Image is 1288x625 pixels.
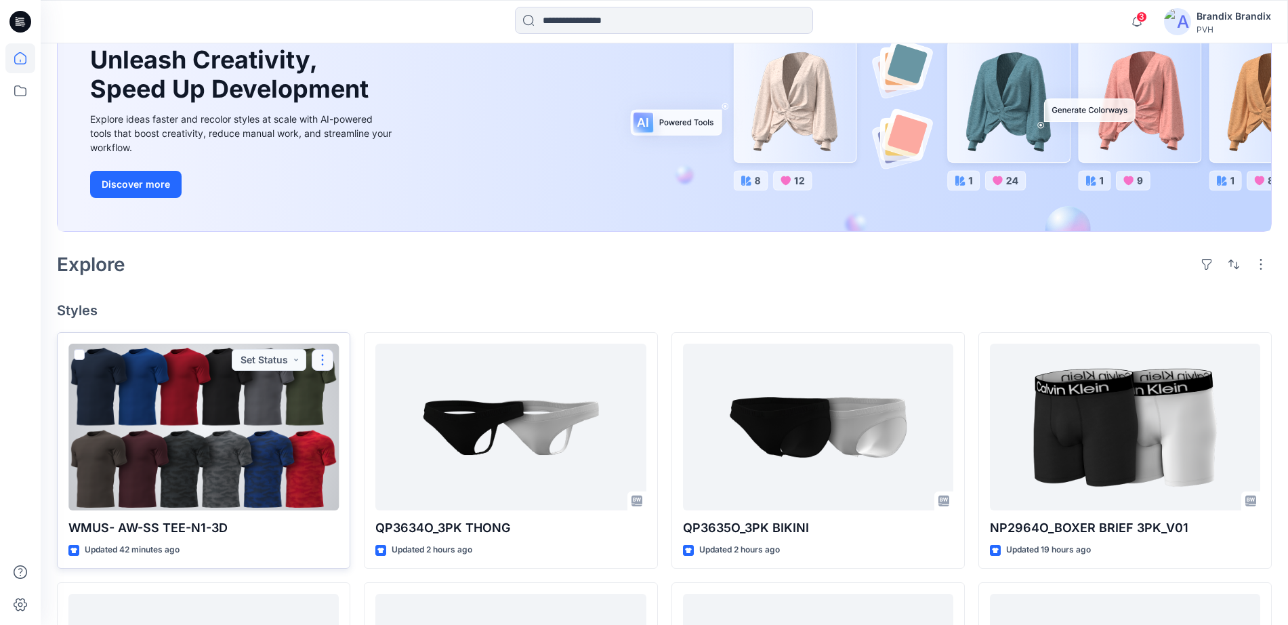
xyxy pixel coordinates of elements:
a: QP3634O_3PK THONG [375,344,646,510]
span: 3 [1136,12,1147,22]
p: Updated 2 hours ago [392,543,472,557]
p: Updated 19 hours ago [1006,543,1091,557]
a: WMUS- AW-SS TEE-N1-3D [68,344,339,510]
p: Updated 42 minutes ago [85,543,180,557]
p: QP3634O_3PK THONG [375,519,646,538]
p: NP2964O_BOXER BRIEF 3PK_V01 [990,519,1260,538]
a: Discover more [90,171,395,198]
p: QP3635O_3PK BIKINI [683,519,953,538]
div: Brandix Brandix [1197,8,1271,24]
h4: Styles [57,302,1272,319]
a: QP3635O_3PK BIKINI [683,344,953,510]
h2: Explore [57,254,125,275]
h1: Unleash Creativity, Speed Up Development [90,45,375,104]
div: PVH [1197,24,1271,35]
div: Explore ideas faster and recolor styles at scale with AI-powered tools that boost creativity, red... [90,112,395,155]
a: NP2964O_BOXER BRIEF 3PK_V01 [990,344,1260,510]
button: Discover more [90,171,182,198]
img: avatar [1164,8,1191,35]
p: WMUS- AW-SS TEE-N1-3D [68,519,339,538]
p: Updated 2 hours ago [699,543,780,557]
